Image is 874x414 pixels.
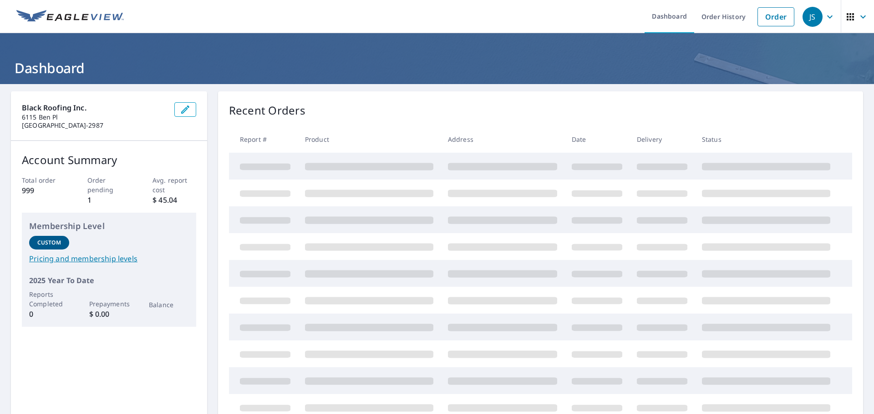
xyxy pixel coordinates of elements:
p: 0 [29,309,69,319]
p: 999 [22,185,66,196]
th: Date [564,126,630,153]
p: [GEOGRAPHIC_DATA]-2987 [22,121,167,130]
p: Recent Orders [229,102,305,119]
p: 6115 Ben Pl [22,113,167,121]
th: Address [441,126,564,153]
p: Membership Level [29,220,189,232]
a: Order [757,7,794,26]
a: Pricing and membership levels [29,253,189,264]
th: Delivery [630,126,695,153]
th: Product [298,126,441,153]
p: 1 [87,195,131,205]
p: Black Roofing Inc. [22,102,167,113]
img: EV Logo [16,10,124,24]
p: Account Summary [22,152,196,168]
div: JS [803,7,823,27]
p: Order pending [87,175,131,195]
p: $ 45.04 [152,195,196,205]
p: Reports Completed [29,289,69,309]
p: Avg. report cost [152,175,196,195]
p: Prepayments [89,299,129,309]
p: Balance [149,300,189,309]
th: Report # [229,126,298,153]
p: Custom [37,239,61,247]
th: Status [695,126,838,153]
p: Total order [22,175,66,185]
p: $ 0.00 [89,309,129,319]
p: 2025 Year To Date [29,275,189,286]
h1: Dashboard [11,59,863,77]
